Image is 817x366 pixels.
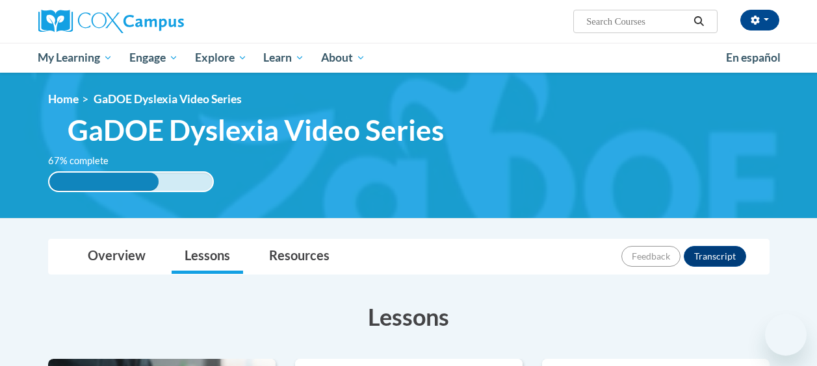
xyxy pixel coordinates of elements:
label: 67% complete [48,154,123,168]
span: Learn [263,50,304,66]
a: Learn [255,43,313,73]
span: GaDOE Dyslexia Video Series [68,113,444,147]
a: My Learning [30,43,122,73]
div: Main menu [29,43,789,73]
a: About [313,43,374,73]
button: Account Settings [740,10,779,30]
img: Cox Campus [38,10,184,33]
button: Search [689,14,708,29]
a: Resources [256,239,343,274]
h3: Lessons [48,300,770,333]
a: Explore [187,43,255,73]
span: Explore [195,50,247,66]
a: Home [48,92,79,106]
button: Feedback [621,246,681,267]
a: Overview [75,239,159,274]
div: 67% complete [49,173,159,191]
span: Engage [129,50,178,66]
span: En español [726,51,781,64]
a: En español [718,44,789,71]
span: My Learning [38,50,112,66]
a: Engage [121,43,187,73]
span: About [321,50,365,66]
a: Cox Campus [38,10,272,33]
span: GaDOE Dyslexia Video Series [94,92,242,106]
button: Transcript [684,246,746,267]
input: Search Courses [585,14,689,29]
a: Lessons [172,239,243,274]
iframe: Button to launch messaging window [765,314,807,356]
